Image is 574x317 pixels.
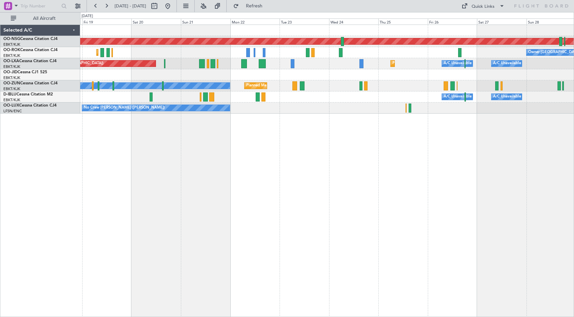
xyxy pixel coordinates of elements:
[21,1,59,11] input: Trip Number
[3,37,58,41] a: OO-NSGCessna Citation CJ4
[7,13,73,24] button: All Aircraft
[3,48,58,52] a: OO-ROKCessna Citation CJ4
[3,104,19,108] span: OO-LUX
[3,86,20,91] a: EBKT/KJK
[3,81,20,85] span: OO-ZUN
[472,3,495,10] div: Quick Links
[329,18,379,25] div: Wed 24
[444,92,569,102] div: A/C Unavailable [GEOGRAPHIC_DATA] ([GEOGRAPHIC_DATA] National)
[3,109,22,114] a: LFSN/ENC
[3,64,20,69] a: EBKT/KJK
[3,81,58,85] a: OO-ZUNCessna Citation CJ4
[477,18,527,25] div: Sat 27
[392,58,471,69] div: Planned Maint Kortrijk-[GEOGRAPHIC_DATA]
[3,70,18,74] span: OO-JID
[84,103,165,113] div: No Crew [PERSON_NAME] ([PERSON_NAME])
[493,58,521,69] div: A/C Unavailable
[240,4,268,8] span: Refresh
[115,3,146,9] span: [DATE] - [DATE]
[3,92,53,96] a: D-IBLUCessna Citation M2
[3,59,19,63] span: OO-LXA
[18,16,71,21] span: All Aircraft
[3,37,20,41] span: OO-NSG
[181,18,230,25] div: Sun 21
[3,53,20,58] a: EBKT/KJK
[230,18,280,25] div: Mon 22
[82,18,132,25] div: Fri 19
[3,97,20,103] a: EBKT/KJK
[444,58,569,69] div: A/C Unavailable [GEOGRAPHIC_DATA] ([GEOGRAPHIC_DATA] National)
[246,81,325,91] div: Planned Maint Kortrijk-[GEOGRAPHIC_DATA]
[3,70,47,74] a: OO-JIDCessna CJ1 525
[3,92,17,96] span: D-IBLU
[3,104,57,108] a: OO-LUXCessna Citation CJ4
[280,18,329,25] div: Tue 23
[458,1,508,11] button: Quick Links
[82,13,93,19] div: [DATE]
[428,18,477,25] div: Fri 26
[3,75,20,80] a: EBKT/KJK
[3,59,57,63] a: OO-LXACessna Citation CJ4
[378,18,428,25] div: Thu 25
[3,42,20,47] a: EBKT/KJK
[3,48,20,52] span: OO-ROK
[131,18,181,25] div: Sat 20
[230,1,270,11] button: Refresh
